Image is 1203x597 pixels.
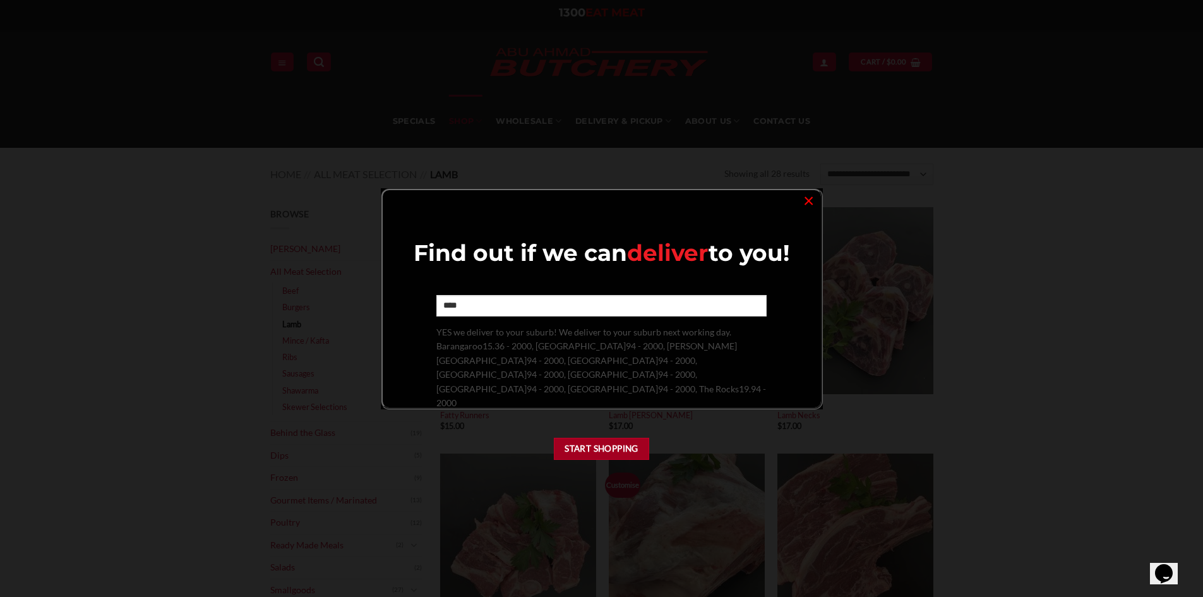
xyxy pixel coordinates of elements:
button: Start Shopping [554,438,650,460]
iframe: chat widget [1150,546,1190,584]
span: Find out if we can to you! [414,239,789,267]
span: deliver [627,239,709,267]
a: × [799,191,818,208]
span: YES we deliver to your suburb! We deliver to your suburb next working day. Barangaroo15.36 - 2000... [436,327,766,409]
